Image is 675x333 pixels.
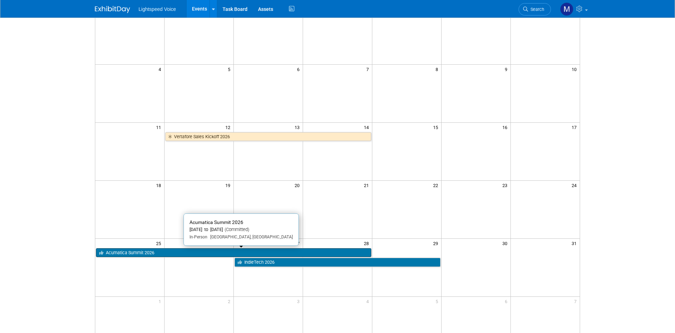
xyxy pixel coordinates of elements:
span: Acumatica Summit 2026 [189,219,243,225]
span: 11 [155,123,164,132]
span: 2 [227,297,233,306]
span: 1 [158,297,164,306]
span: 31 [571,239,580,248]
span: 18 [155,181,164,190]
span: 14 [363,123,372,132]
span: Search [528,7,544,12]
span: 8 [435,65,441,73]
span: In-Person [189,235,207,239]
div: [DATE] to [DATE] [189,227,293,233]
span: (Committed) [223,227,249,232]
span: 6 [504,297,510,306]
span: 3 [296,297,303,306]
span: 19 [225,181,233,190]
span: [GEOGRAPHIC_DATA], [GEOGRAPHIC_DATA] [207,235,293,239]
span: 7 [366,65,372,73]
span: 30 [502,239,510,248]
span: 15 [432,123,441,132]
span: 23 [502,181,510,190]
span: 7 [573,297,580,306]
span: 21 [363,181,372,190]
span: 12 [225,123,233,132]
span: 24 [571,181,580,190]
span: 4 [158,65,164,73]
span: Lightspeed Voice [139,6,176,12]
a: Acumatica Summit 2026 [96,248,371,257]
span: 29 [432,239,441,248]
a: Search [519,3,551,15]
span: 13 [294,123,303,132]
span: 16 [502,123,510,132]
img: Marc Magliano [560,2,573,16]
img: ExhibitDay [95,6,130,13]
a: IndieTech 2026 [234,258,441,267]
span: 25 [155,239,164,248]
span: 10 [571,65,580,73]
span: 17 [571,123,580,132]
span: 6 [296,65,303,73]
span: 9 [504,65,510,73]
span: 5 [435,297,441,306]
span: 5 [227,65,233,73]
span: 20 [294,181,303,190]
span: 22 [432,181,441,190]
span: 4 [366,297,372,306]
span: 28 [363,239,372,248]
a: Vertafore Sales Kickoff 2026 [165,132,371,141]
